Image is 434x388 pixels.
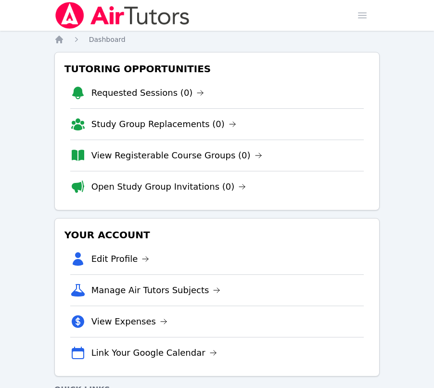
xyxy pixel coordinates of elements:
[91,252,150,266] a: Edit Profile
[91,315,167,328] a: View Expenses
[89,36,126,43] span: Dashboard
[91,149,262,162] a: View Registerable Course Groups (0)
[54,2,191,29] img: Air Tutors
[91,86,204,100] a: Requested Sessions (0)
[89,35,126,44] a: Dashboard
[91,117,236,131] a: Study Group Replacements (0)
[63,60,372,78] h3: Tutoring Opportunities
[63,226,372,244] h3: Your Account
[91,180,246,194] a: Open Study Group Invitations (0)
[91,346,217,360] a: Link Your Google Calendar
[91,284,221,297] a: Manage Air Tutors Subjects
[54,35,380,44] nav: Breadcrumb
